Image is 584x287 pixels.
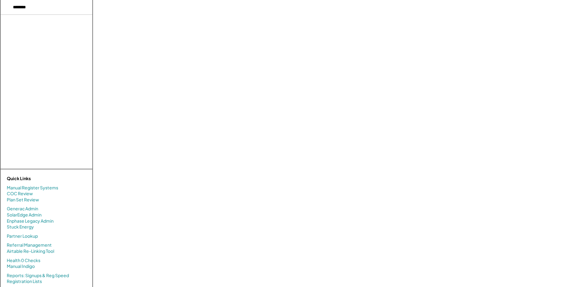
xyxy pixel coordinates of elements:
[7,224,34,230] a: Stuck Energy
[7,263,35,269] a: Manual Indigo
[7,273,69,279] a: Reports: Signups & Reg Speed
[7,242,52,248] a: Referral Management
[7,233,38,239] a: Partner Lookup
[7,191,33,197] a: COC Review
[7,257,40,264] a: Health 0 Checks
[7,197,39,203] a: Plan Set Review
[7,176,68,182] div: Quick Links
[7,206,38,212] a: Generac Admin
[7,212,42,218] a: SolarEdge Admin
[7,278,42,285] a: Registration Lists
[7,185,58,191] a: Manual Register Systems
[7,248,54,254] a: Airtable Re-Linking Tool
[7,218,54,224] a: Enphase Legacy Admin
